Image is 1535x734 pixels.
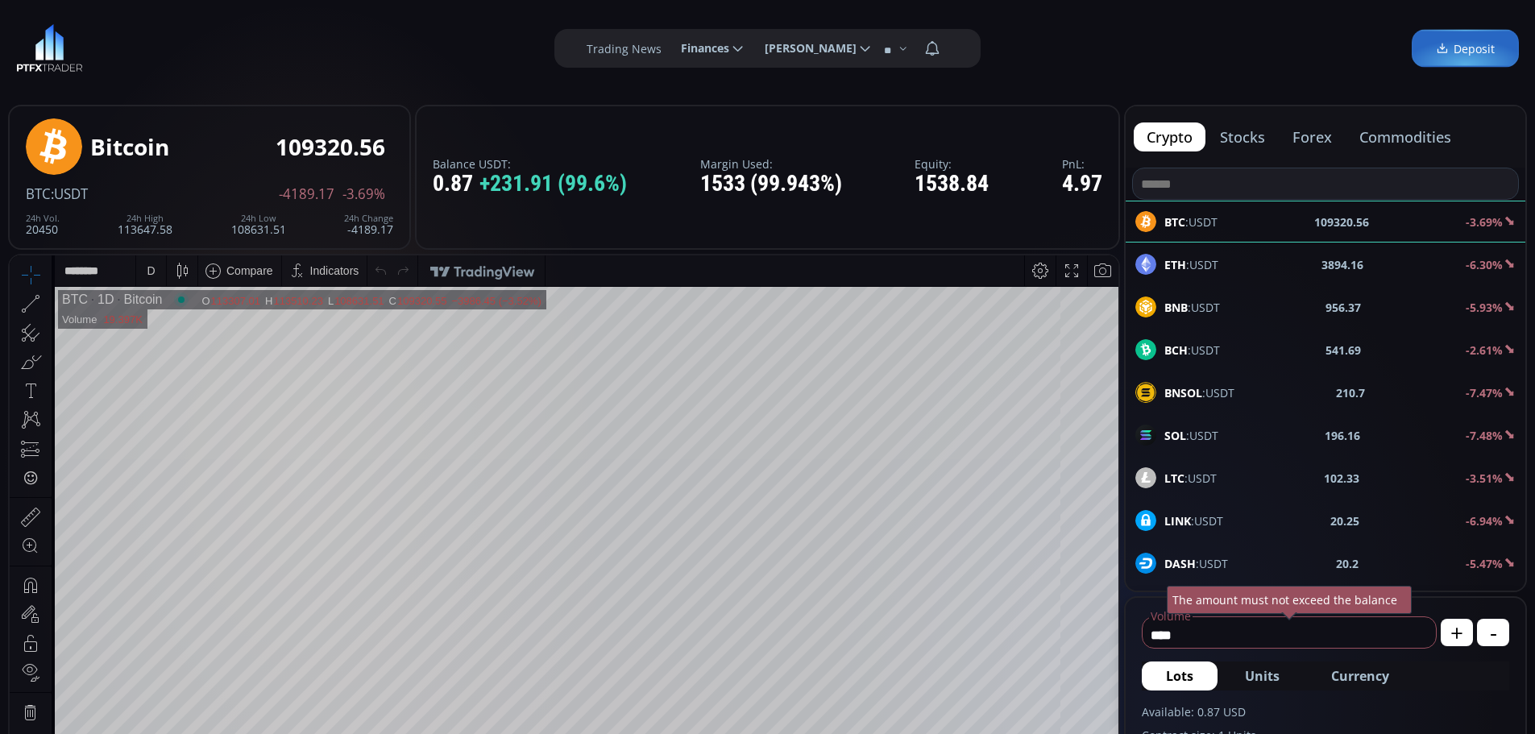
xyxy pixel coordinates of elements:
label: PnL: [1062,158,1102,170]
b: SOL [1164,428,1186,443]
span: Finances [670,32,729,64]
div: 19.397K [93,58,132,70]
div: Volume [52,58,87,70]
span: :USDT [1164,299,1220,316]
span: :USDT [51,185,88,203]
span: :USDT [1164,256,1218,273]
b: 20.25 [1330,512,1359,529]
span: [PERSON_NAME] [753,32,857,64]
span: Currency [1331,666,1389,686]
div: 113647.58 [118,214,172,235]
b: -7.47% [1466,385,1503,400]
b: 20.2 [1336,555,1359,572]
button: + [1441,619,1473,646]
span: :USDT [1164,555,1228,572]
div: D [137,9,145,22]
b: -5.47% [1466,556,1503,571]
div: 1y [81,707,93,719]
div: 108631.51 [325,39,374,52]
div: 113307.01 [201,39,251,52]
span: Deposit [1436,40,1495,57]
span: Lots [1166,666,1193,686]
label: Trading News [587,40,662,57]
span: :USDT [1164,427,1218,444]
button: Currency [1307,661,1413,690]
span: :USDT [1164,342,1220,359]
b: 956.37 [1325,299,1361,316]
div: Bitcoin [104,37,152,52]
label: Equity: [915,158,989,170]
div: O [192,39,201,52]
div: 0.87 [433,172,627,197]
span: -3.69% [342,187,385,201]
span: -4189.17 [279,187,334,201]
div: 4.97 [1062,172,1102,197]
div: 24h High [118,214,172,223]
div: 5d [159,707,172,719]
button: commodities [1346,122,1464,151]
div: 108631.51 [231,214,286,235]
b: DASH [1164,556,1196,571]
span: Units [1245,666,1280,686]
div: 3m [105,707,120,719]
div: 5y [58,707,70,719]
div: 1d [182,707,195,719]
div:  [15,215,27,230]
b: 3894.16 [1321,256,1363,273]
b: BNB [1164,300,1188,315]
div: 24h Vol. [26,214,60,223]
span: BTC [26,185,51,203]
button: forex [1280,122,1345,151]
div: 113510.23 [263,39,313,52]
b: -5.93% [1466,300,1503,315]
div: 1m [131,707,147,719]
div: Hide Drawings Toolbar [37,660,44,682]
span: 20:35:47 (UTC) [925,707,1002,719]
div: 109320.56 [276,135,385,160]
div: Toggle Log Scale [1046,698,1072,728]
div: Market open [164,37,179,52]
button: - [1477,619,1509,646]
b: -6.30% [1466,257,1503,272]
b: 541.69 [1325,342,1361,359]
span: :USDT [1164,512,1223,529]
b: LTC [1164,471,1184,486]
div: 109320.55 [388,39,437,52]
b: -3.51% [1466,471,1503,486]
div: 24h Low [231,214,286,223]
div: 20450 [26,214,60,235]
b: BNSOL [1164,385,1202,400]
div: L [318,39,325,52]
div: The amount must not exceed the balance [1167,586,1412,614]
b: 196.16 [1325,427,1360,444]
a: Deposit [1412,30,1519,68]
span: +231.91 (99.6%) [479,172,627,197]
div: 24h Change [344,214,393,223]
button: Lots [1142,661,1218,690]
div: Toggle Auto Scale [1072,698,1106,728]
div: −3986.45 (−3.52%) [442,39,531,52]
b: 210.7 [1336,384,1365,401]
span: :USDT [1164,470,1217,487]
button: crypto [1134,122,1205,151]
img: LOGO [16,24,83,73]
div: Bitcoin [90,135,169,160]
b: -6.94% [1466,513,1503,529]
div: Go to [216,698,242,728]
button: stocks [1207,122,1278,151]
b: -7.48% [1466,428,1503,443]
div: H [255,39,263,52]
div: 1D [78,37,104,52]
div: Compare [217,9,263,22]
b: -2.61% [1466,342,1503,358]
div: -4189.17 [344,214,393,235]
b: BCH [1164,342,1188,358]
div: BTC [52,37,78,52]
div: 1533 (99.943%) [700,172,842,197]
b: ETH [1164,257,1186,272]
div: 1538.84 [915,172,989,197]
div: Toggle Percentage [1023,698,1046,728]
b: LINK [1164,513,1191,529]
div: Indicators [301,9,350,22]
